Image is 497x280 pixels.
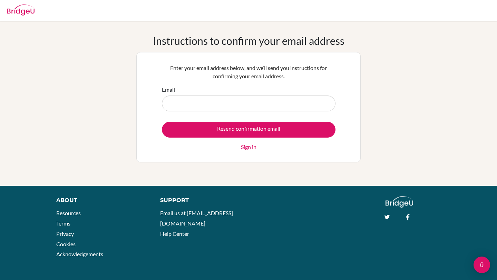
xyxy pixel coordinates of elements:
[474,257,490,273] div: Open Intercom Messenger
[56,241,76,247] a: Cookies
[160,230,189,237] a: Help Center
[56,230,74,237] a: Privacy
[162,122,335,138] input: Resend confirmation email
[160,210,233,227] a: Email us at [EMAIL_ADDRESS][DOMAIN_NAME]
[7,4,35,16] img: Bridge-U
[162,64,335,80] p: Enter your email address below, and we’ll send you instructions for confirming your email address.
[56,251,103,257] a: Acknowledgements
[153,34,344,47] h1: Instructions to confirm your email address
[241,143,256,151] a: Sign in
[56,220,70,227] a: Terms
[162,86,175,94] label: Email
[386,196,413,208] img: logo_white@2x-f4f0deed5e89b7ecb1c2cc34c3e3d731f90f0f143d5ea2071677605dd97b5244.png
[56,196,145,204] div: About
[160,196,242,204] div: Support
[56,210,81,216] a: Resources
